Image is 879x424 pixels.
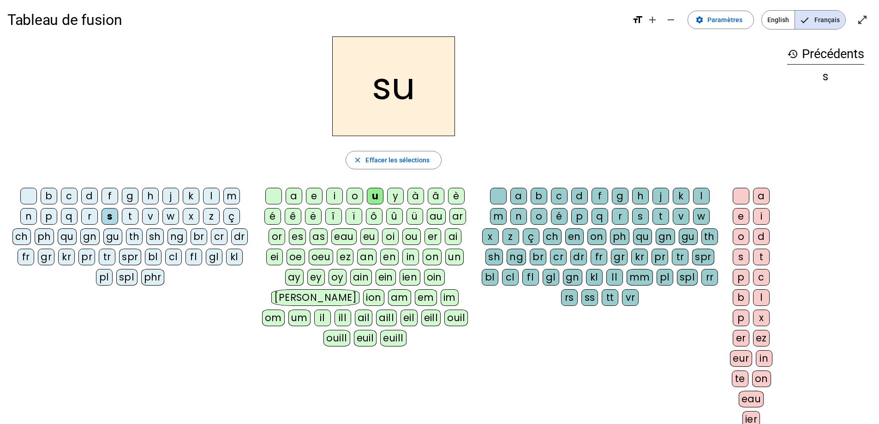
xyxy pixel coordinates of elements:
[427,208,446,225] div: au
[444,310,468,326] div: ouil
[58,228,77,245] div: qu
[415,289,437,306] div: em
[482,228,499,245] div: x
[733,249,749,265] div: s
[631,249,648,265] div: kr
[119,249,141,265] div: spr
[288,310,311,326] div: um
[627,269,653,286] div: mm
[287,249,305,265] div: oe
[507,249,526,265] div: ng
[162,188,179,204] div: j
[335,310,351,326] div: ill
[337,249,353,265] div: ez
[203,188,220,204] div: l
[733,310,749,326] div: p
[325,208,342,225] div: î
[502,228,519,245] div: z
[285,208,301,225] div: ê
[96,269,113,286] div: pl
[692,249,714,265] div: spr
[266,249,283,265] div: ei
[401,310,418,326] div: eil
[314,310,331,326] div: il
[441,289,459,306] div: im
[753,208,770,225] div: i
[761,10,846,30] mat-button-toggle-group: Language selection
[7,5,625,35] h1: Tableau de fusion
[165,249,182,265] div: cl
[602,289,618,306] div: tt
[587,228,606,245] div: on
[388,289,411,306] div: am
[367,188,383,204] div: u
[656,228,675,245] div: gn
[18,249,34,265] div: fr
[355,310,373,326] div: ail
[732,370,748,387] div: te
[571,208,588,225] div: p
[142,188,159,204] div: h
[387,188,404,204] div: y
[306,188,323,204] div: e
[693,188,710,204] div: l
[787,71,864,82] div: s
[612,208,628,225] div: r
[531,208,547,225] div: o
[632,14,643,25] mat-icon: format_size
[551,208,568,225] div: é
[523,228,539,245] div: ç
[853,11,872,29] button: Entrer en plein écran
[61,188,78,204] div: c
[531,188,547,204] div: b
[701,269,718,286] div: rr
[382,228,399,245] div: oi
[448,188,465,204] div: è
[753,188,770,204] div: a
[102,208,118,225] div: s
[80,228,100,245] div: gn
[693,208,710,225] div: w
[733,330,749,346] div: er
[354,330,377,346] div: euil
[592,208,608,225] div: q
[449,208,466,225] div: ar
[421,310,441,326] div: eill
[673,188,689,204] div: k
[329,269,347,286] div: oy
[99,249,115,265] div: tr
[551,188,568,204] div: c
[58,249,75,265] div: kr
[145,249,161,265] div: bl
[206,249,222,265] div: gl
[386,208,403,225] div: û
[20,208,37,225] div: n
[570,249,587,265] div: dr
[753,330,770,346] div: ez
[753,249,770,265] div: t
[565,228,584,245] div: en
[424,269,445,286] div: oin
[592,188,608,204] div: f
[223,188,240,204] div: m
[482,269,498,286] div: bl
[141,269,165,286] div: phr
[203,208,220,225] div: z
[365,155,430,166] span: Effacer les sélections
[305,208,322,225] div: ë
[612,188,628,204] div: g
[41,188,57,204] div: b
[610,228,629,245] div: ph
[264,208,281,225] div: é
[126,228,143,245] div: th
[310,228,328,245] div: as
[563,269,582,286] div: gn
[211,228,227,245] div: cr
[733,289,749,306] div: b
[510,188,527,204] div: a
[402,228,421,245] div: ou
[672,249,688,265] div: tr
[326,188,343,204] div: i
[122,188,138,204] div: g
[363,289,384,306] div: ion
